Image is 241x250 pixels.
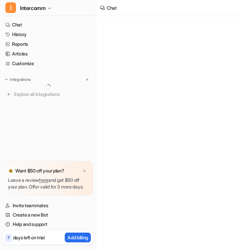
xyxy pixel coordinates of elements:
a: Explore all integrations [3,90,93,99]
button: Integrations [3,76,33,83]
a: Create a new Bot [3,210,93,220]
img: menu_add.svg [85,77,89,82]
a: Articles [3,49,93,58]
img: explore all integrations [5,91,12,98]
p: 7 [7,235,9,241]
p: Integrations [10,77,31,82]
button: Add billing [65,233,91,242]
p: Want $50 off your plan? [15,167,64,174]
img: expand menu [4,77,9,82]
span: Intercomm [20,3,45,13]
a: Invite teammates [3,201,93,210]
span: Explore all integrations [14,89,90,100]
span: I [5,2,16,13]
img: star [8,168,13,173]
p: Add billing [67,234,88,241]
p: Leave a review and get $50 off your plan. Offer valid for 3 more days. [8,177,88,190]
a: Chat [3,20,93,29]
a: Customize [3,59,93,68]
a: Reports [3,39,93,49]
p: days left on trial [13,234,45,241]
a: Help and support [3,220,93,229]
a: History [3,30,93,39]
img: x [82,169,86,173]
div: Chat [107,4,117,11]
a: here [39,177,48,183]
